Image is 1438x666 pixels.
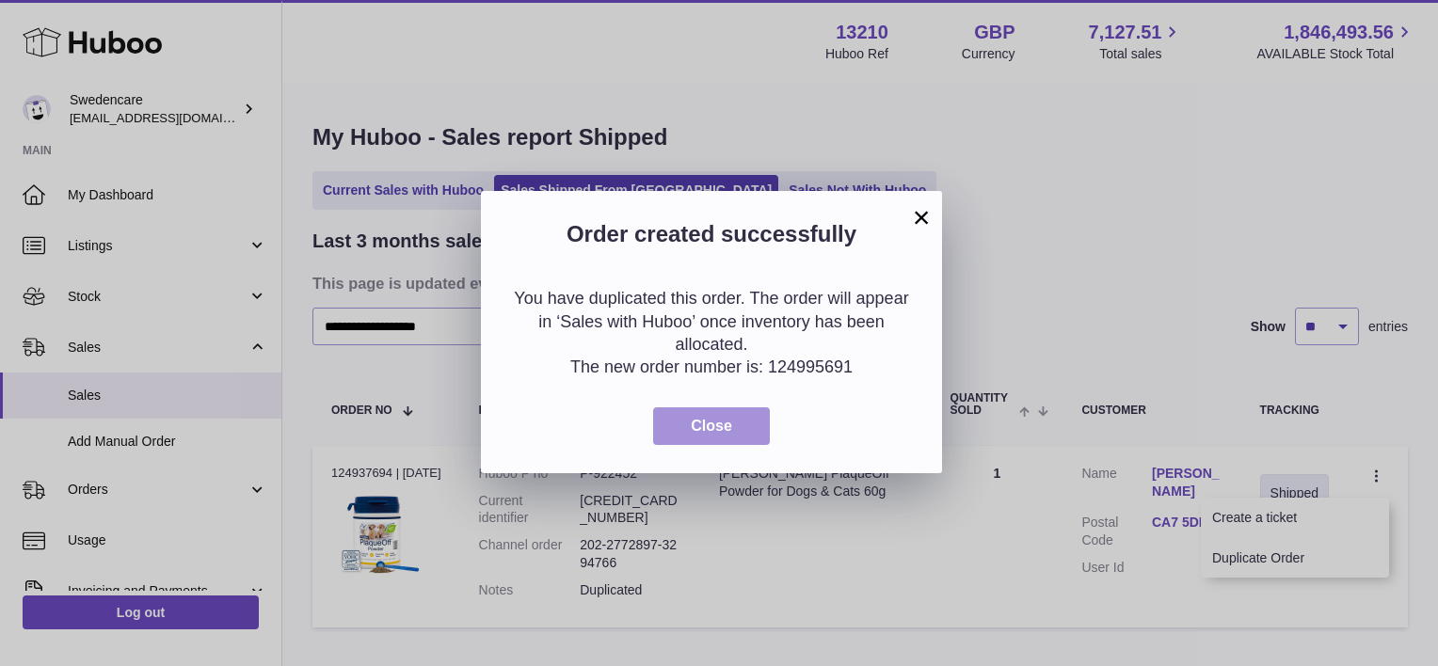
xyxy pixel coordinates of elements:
p: The new order number is: 124995691 [509,356,914,378]
p: You have duplicated this order. The order will appear in ‘Sales with Huboo’ once inventory has be... [509,287,914,356]
button: × [910,206,933,229]
h2: Order created successfully [509,219,914,259]
span: Close [691,418,732,434]
button: Close [653,407,770,446]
